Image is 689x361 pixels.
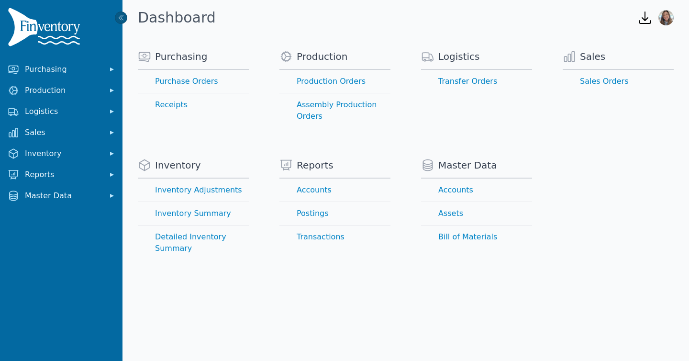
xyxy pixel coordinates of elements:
[25,190,101,202] span: Master Data
[138,70,249,93] a: Purchase Orders
[138,202,249,225] a: Inventory Summary
[421,202,532,225] a: Assets
[138,9,216,26] h1: Dashboard
[25,64,101,75] span: Purchasing
[155,50,207,63] span: Purchasing
[4,186,119,205] button: Master Data
[138,226,249,260] a: Detailed Inventory Summary
[155,158,201,172] span: Inventory
[25,169,101,180] span: Reports
[279,70,390,93] a: Production Orders
[279,93,390,128] a: Assembly Production Orders
[421,70,532,93] a: Transfer Orders
[25,127,101,138] span: Sales
[4,144,119,163] button: Inventory
[4,123,119,142] button: Sales
[279,179,390,202] a: Accounts
[438,158,497,172] span: Master Data
[279,202,390,225] a: Postings
[4,60,119,79] button: Purchasing
[138,93,249,116] a: Receipts
[658,10,674,25] img: Bernice Wang
[4,165,119,184] button: Reports
[563,70,674,93] a: Sales Orders
[438,50,480,63] span: Logistics
[4,102,119,121] button: Logistics
[297,158,333,172] span: Reports
[8,8,84,50] img: Finventory
[25,106,101,117] span: Logistics
[25,148,101,159] span: Inventory
[4,81,119,100] button: Production
[297,50,347,63] span: Production
[421,179,532,202] a: Accounts
[580,50,605,63] span: Sales
[25,85,101,96] span: Production
[279,226,390,248] a: Transactions
[138,179,249,202] a: Inventory Adjustments
[421,226,532,248] a: Bill of Materials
